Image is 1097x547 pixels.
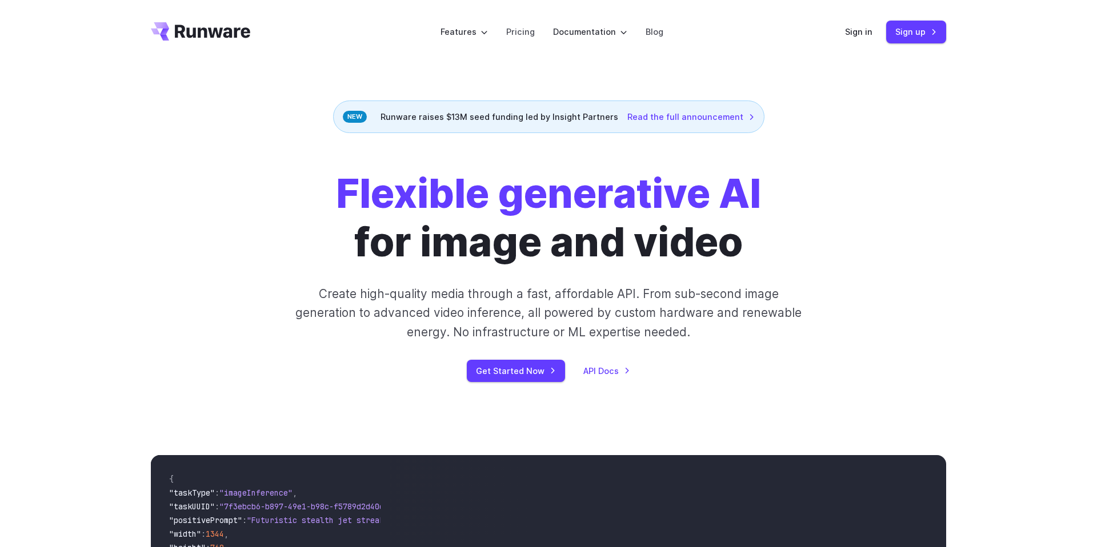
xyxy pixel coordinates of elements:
[151,22,250,41] a: Go to /
[336,169,761,218] strong: Flexible generative AI
[169,474,174,484] span: {
[242,515,247,525] span: :
[169,501,215,512] span: "taskUUID"
[169,529,201,539] span: "width"
[506,25,535,38] a: Pricing
[646,25,663,38] a: Blog
[293,488,297,498] span: ,
[215,501,219,512] span: :
[886,21,946,43] a: Sign up
[294,284,803,341] p: Create high-quality media through a fast, affordable API. From sub-second image generation to adv...
[215,488,219,498] span: :
[553,25,627,38] label: Documentation
[206,529,224,539] span: 1344
[219,501,393,512] span: "7f3ebcb6-b897-49e1-b98c-f5789d2d40d7"
[467,360,565,382] a: Get Started Now
[169,515,242,525] span: "positivePrompt"
[441,25,488,38] label: Features
[169,488,215,498] span: "taskType"
[201,529,206,539] span: :
[247,515,663,525] span: "Futuristic stealth jet streaking through a neon-lit cityscape with glowing purple exhaust"
[627,110,755,123] a: Read the full announcement
[224,529,229,539] span: ,
[333,100,764,133] div: Runware raises $13M seed funding led by Insight Partners
[845,25,872,38] a: Sign in
[219,488,293,498] span: "imageInference"
[336,170,761,266] h1: for image and video
[583,364,630,377] a: API Docs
